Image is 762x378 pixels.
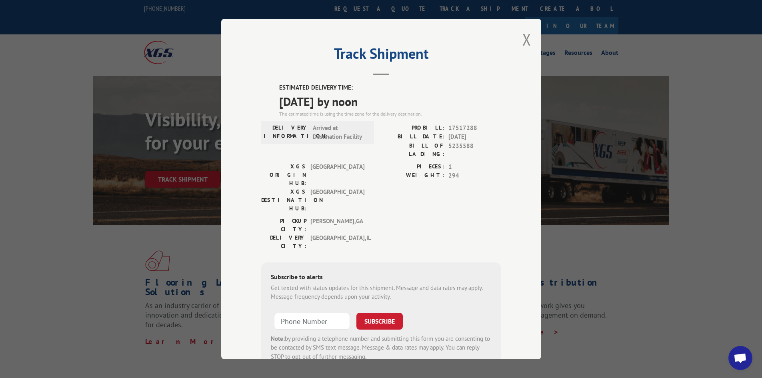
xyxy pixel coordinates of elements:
label: DELIVERY INFORMATION: [264,124,309,142]
span: 5235588 [448,142,501,158]
label: WEIGHT: [381,171,444,180]
span: [DATE] by noon [279,92,501,110]
button: SUBSCRIBE [356,313,403,330]
span: [GEOGRAPHIC_DATA] [310,188,364,213]
label: XGS ORIGIN HUB: [261,162,306,188]
span: [PERSON_NAME] , GA [310,217,364,234]
span: 1 [448,162,501,172]
span: [GEOGRAPHIC_DATA] [310,162,364,188]
label: ESTIMATED DELIVERY TIME: [279,83,501,92]
span: [GEOGRAPHIC_DATA] , IL [310,234,364,250]
label: PICKUP CITY: [261,217,306,234]
h2: Track Shipment [261,48,501,63]
span: [DATE] [448,132,501,142]
button: Close modal [522,29,531,50]
label: PIECES: [381,162,444,172]
input: Phone Number [274,313,350,330]
label: BILL DATE: [381,132,444,142]
span: 294 [448,171,501,180]
label: BILL OF LADING: [381,142,444,158]
span: 17517288 [448,124,501,133]
div: by providing a telephone number and submitting this form you are consenting to be contacted by SM... [271,334,492,362]
div: Subscribe to alerts [271,272,492,284]
strong: Note: [271,335,285,342]
label: XGS DESTINATION HUB: [261,188,306,213]
div: The estimated time is using the time zone for the delivery destination. [279,110,501,118]
label: PROBILL: [381,124,444,133]
span: Arrived at Destination Facility [313,124,367,142]
div: Open chat [728,346,752,370]
div: Get texted with status updates for this shipment. Message and data rates may apply. Message frequ... [271,284,492,302]
label: DELIVERY CITY: [261,234,306,250]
